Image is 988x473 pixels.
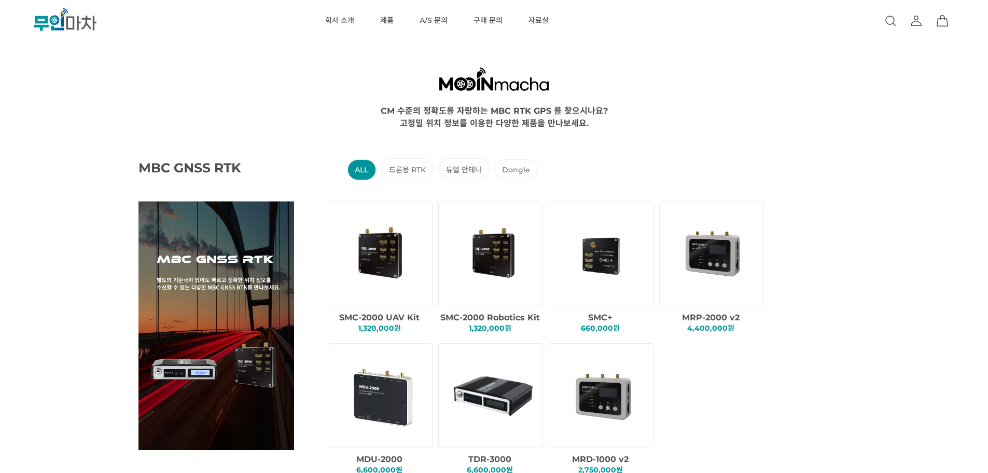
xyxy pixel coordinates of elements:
[572,454,629,464] span: MRD-1000 v2
[581,323,620,333] span: 660,000원
[138,160,268,175] span: MBC GNSS RTK
[494,159,537,180] li: Dongle
[448,351,537,440] img: 29e1ed50bec2d2c3d08ab21b2fffb945.png
[669,209,758,298] img: 9b9ab8696318a90dfe4e969267b5ed87.png
[138,201,294,450] img: main_GNSS_RTK.png
[338,351,426,440] img: 6483618fc6c74fd86d4df014c1d99106.png
[440,313,540,322] span: SMC-2000 Robotics Kit
[356,454,402,464] span: MDU-2000
[468,454,511,464] span: TDR-3000
[339,313,420,322] span: SMC-2000 UAV Kit
[682,313,740,322] span: MRP-2000 v2
[338,209,426,298] img: 1ee78b6ef8b89e123d6f4d8a617f2cc2.png
[358,323,401,333] span: 1,320,000원
[559,351,647,440] img: 74693795f3d35c287560ef585fd79621.png
[469,323,511,333] span: 1,320,000원
[381,158,433,180] li: 드론용 RTK
[687,323,734,333] span: 4,400,000원
[559,209,647,298] img: f8268eb516eb82712c4b199d88f6799e.png
[39,104,949,129] div: CM 수준의 정확도를 자랑하는 MBC RTK GPS 를 찾으시나요? 고정밀 위치 정보를 이용한 다양한 제품을 만나보세요.
[448,209,537,298] img: dd1389de6ba74b56ed1c86d804b0ca77.png
[347,159,376,180] li: ALL
[438,158,489,180] li: 듀얼 안테나
[588,313,613,322] span: SMC+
